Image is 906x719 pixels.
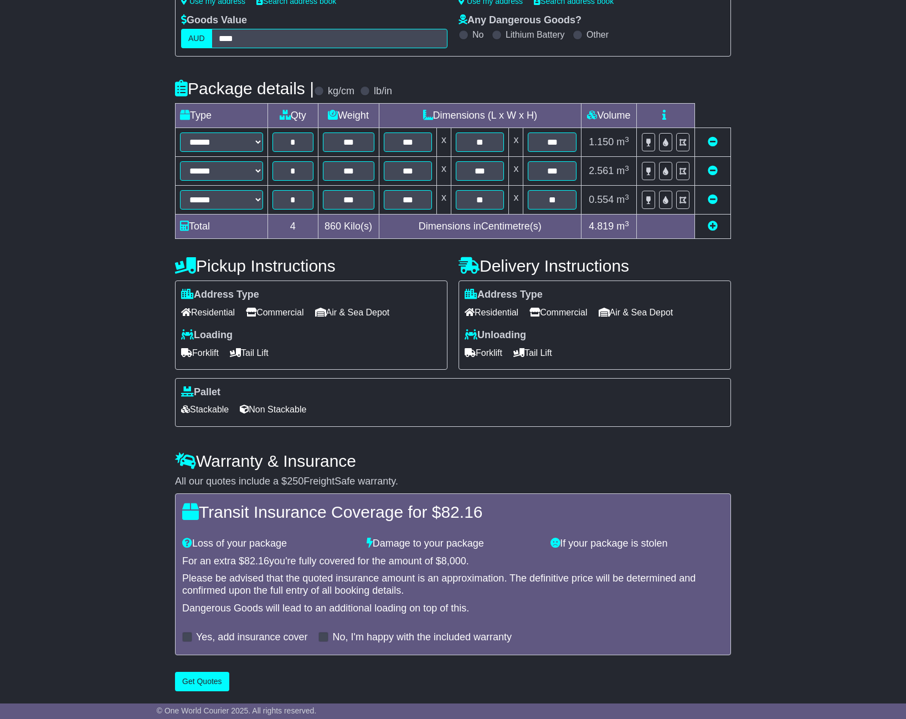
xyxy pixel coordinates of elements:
span: 860 [325,221,341,232]
sup: 3 [625,164,629,172]
a: Remove this item [708,165,718,176]
span: Commercial [246,304,303,321]
span: Forklift [181,344,219,361]
label: Loading [181,329,233,341]
h4: Pickup Instructions [175,257,447,275]
span: Residential [181,304,235,321]
div: All our quotes include a $ FreightSafe warranty. [175,476,731,488]
td: Qty [268,104,318,128]
td: Kilo(s) [318,215,379,239]
span: 2.561 [589,165,614,176]
h4: Warranty & Insurance [175,452,731,470]
span: m [616,221,629,232]
a: Remove this item [708,136,718,147]
button: Get Quotes [175,672,229,691]
label: Lithium Battery [506,29,565,40]
td: x [509,186,523,215]
label: No, I'm happy with the included warranty [332,631,512,644]
label: AUD [181,29,212,48]
td: Weight [318,104,379,128]
span: Air & Sea Depot [315,304,390,321]
td: x [509,157,523,186]
label: Yes, add insurance cover [196,631,307,644]
a: Remove this item [708,194,718,205]
label: Unloading [465,329,526,341]
span: Stackable [181,401,229,418]
label: kg/cm [328,85,354,98]
div: Dangerous Goods will lead to an additional loading on top of this. [182,603,724,615]
label: lb/in [374,85,392,98]
sup: 3 [625,220,629,228]
span: Non Stackable [240,401,306,418]
div: Please be advised that the quoted insurance amount is an approximation. The definitive price will... [182,573,724,596]
label: Any Dangerous Goods? [459,14,581,27]
span: m [616,136,629,147]
label: No [472,29,483,40]
sup: 3 [625,193,629,201]
label: Goods Value [181,14,247,27]
h4: Transit Insurance Coverage for $ [182,503,724,521]
a: Add new item [708,221,718,232]
td: Type [176,104,268,128]
span: 1.150 [589,136,614,147]
span: 8,000 [441,555,466,567]
td: Total [176,215,268,239]
span: m [616,194,629,205]
div: For an extra $ you're fully covered for the amount of $ . [182,555,724,568]
span: Tail Lift [230,344,269,361]
h4: Delivery Instructions [459,257,731,275]
span: 0.554 [589,194,614,205]
span: Air & Sea Depot [599,304,673,321]
sup: 3 [625,135,629,144]
label: Address Type [465,289,543,301]
span: 82.16 [441,503,482,521]
td: Volume [581,104,636,128]
label: Other [586,29,609,40]
span: m [616,165,629,176]
span: Residential [465,304,518,321]
span: Tail Lift [513,344,552,361]
td: x [437,157,451,186]
div: Loss of your package [177,538,361,550]
h4: Package details | [175,79,314,98]
label: Pallet [181,386,220,399]
td: x [437,128,451,157]
td: x [437,186,451,215]
span: Forklift [465,344,502,361]
td: Dimensions (L x W x H) [379,104,581,128]
span: 82.16 [244,555,269,567]
td: x [509,128,523,157]
td: 4 [268,215,318,239]
td: Dimensions in Centimetre(s) [379,215,581,239]
span: Commercial [529,304,587,321]
div: Damage to your package [361,538,545,550]
span: © One World Courier 2025. All rights reserved. [157,706,317,715]
span: 250 [287,476,303,487]
div: If your package is stolen [545,538,729,550]
span: 4.819 [589,221,614,232]
label: Address Type [181,289,259,301]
